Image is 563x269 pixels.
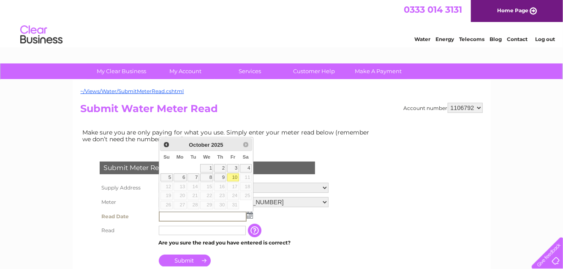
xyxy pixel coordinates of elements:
a: 0333 014 3131 [404,4,462,15]
a: Prev [161,140,171,149]
div: Submit Meter Read [100,162,315,174]
span: Sunday [163,154,170,159]
span: Wednesday [203,154,210,159]
a: Energy [435,36,454,42]
input: Information [248,224,263,237]
a: 10 [227,173,239,182]
span: Friday [231,154,236,159]
a: Customer Help [279,63,349,79]
img: ... [247,212,253,219]
a: 1 [200,164,214,173]
a: 7 [188,173,199,182]
td: Make sure you are only paying for what you use. Simply enter your meter read below (remember we d... [81,127,376,145]
a: Services [215,63,285,79]
span: Prev [163,141,170,148]
td: Are you sure the read you have entered is correct? [157,237,331,248]
div: Account number [404,103,483,113]
a: ~/Views/Water/SubmitMeterRead.cshtml [81,88,184,94]
span: Tuesday [190,154,196,159]
a: Telecoms [459,36,484,42]
th: Meter [98,195,157,209]
a: 6 [174,173,187,182]
a: Log out [535,36,555,42]
a: 3 [227,164,239,173]
a: Make A Payment [343,63,413,79]
th: Supply Address [98,181,157,195]
th: Read [98,224,157,237]
a: Water [414,36,430,42]
a: Contact [507,36,528,42]
a: My Clear Business [87,63,156,79]
img: logo.png [20,22,63,48]
span: October [189,142,209,148]
div: Clear Business is a trading name of Verastar Limited (registered in [GEOGRAPHIC_DATA] No. 3667643... [82,5,481,41]
a: 9 [214,173,226,182]
span: Saturday [243,154,249,159]
th: Read Date [98,209,157,224]
a: 4 [240,164,252,173]
h2: Submit Water Meter Read [81,103,483,119]
span: Monday [177,154,184,159]
span: Thursday [217,154,223,159]
a: 5 [160,173,172,182]
a: Blog [490,36,502,42]
a: My Account [151,63,220,79]
a: 2 [214,164,226,173]
span: 2025 [211,142,223,148]
a: 8 [200,173,214,182]
input: Submit [159,255,211,266]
